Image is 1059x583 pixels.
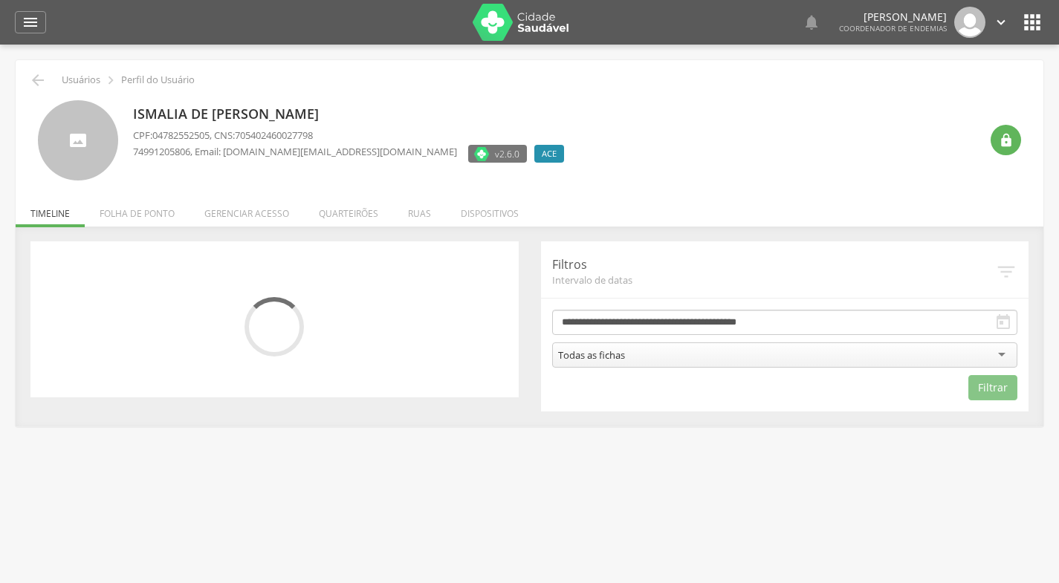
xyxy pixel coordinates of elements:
[803,13,820,31] i: 
[995,261,1017,283] i: 
[968,375,1017,400] button: Filtrar
[85,192,190,227] li: Folha de ponto
[468,145,527,163] label: Versão do aplicativo
[552,273,996,287] span: Intervalo de datas
[552,256,996,273] p: Filtros
[103,72,119,88] i: 
[839,23,947,33] span: Coordenador de Endemias
[994,313,1012,331] i: 
[62,74,100,86] p: Usuários
[839,12,947,22] p: [PERSON_NAME]
[993,14,1009,30] i: 
[393,192,446,227] li: Ruas
[152,128,210,142] span: 04782552505
[29,71,47,89] i: Voltar
[235,128,313,142] span: 705402460027798
[133,105,571,124] p: Ismalia de [PERSON_NAME]
[133,145,190,158] span: 74991205806
[991,125,1021,155] div: Resetar senha
[558,348,625,362] div: Todas as fichas
[304,192,393,227] li: Quarteirões
[121,74,195,86] p: Perfil do Usuário
[495,146,519,161] span: v2.6.0
[22,13,39,31] i: 
[999,133,1014,148] i: 
[15,11,46,33] a: 
[133,145,457,159] p: , Email: [DOMAIN_NAME][EMAIL_ADDRESS][DOMAIN_NAME]
[446,192,534,227] li: Dispositivos
[190,192,304,227] li: Gerenciar acesso
[1020,10,1044,34] i: 
[542,148,557,160] span: ACE
[993,7,1009,38] a: 
[803,7,820,38] a: 
[133,128,571,143] p: CPF: , CNS:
